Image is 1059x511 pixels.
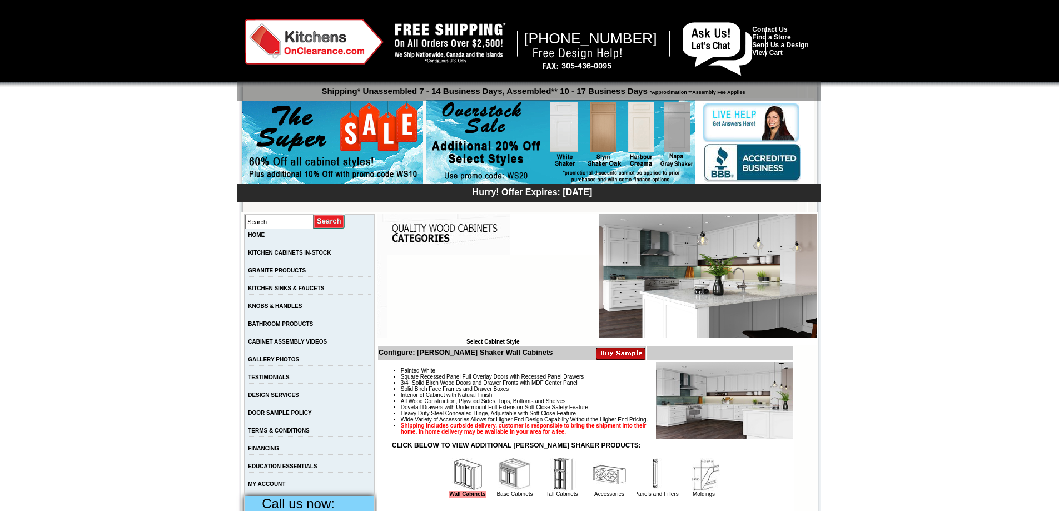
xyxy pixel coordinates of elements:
[599,214,817,338] img: Ashton White Shaker
[248,285,324,291] a: KITCHEN SINKS & FAUCETS
[243,186,821,197] div: Hurry! Offer Expires: [DATE]
[314,214,345,229] input: Submit
[634,491,678,497] a: Panels and Fillers
[546,491,578,497] a: Tall Cabinets
[248,250,331,256] a: KITCHEN CABINETS IN-STOCK
[648,87,745,95] span: *Approximation **Assembly Fee Applies
[752,26,787,33] a: Contact Us
[752,41,808,49] a: Send Us a Design
[248,481,285,487] a: MY ACCOUNT
[693,491,715,497] a: Moldings
[401,386,509,392] span: Solid Birch Face Frames and Drawer Boxes
[656,362,793,439] img: Product Image
[401,398,565,404] span: All Wood Construction, Plywood Sides, Tops, Bottoms and Shelves
[401,368,435,374] span: Painted White
[245,19,384,65] img: Kitchens on Clearance Logo
[466,339,520,345] b: Select Cabinet Style
[379,348,553,356] b: Configure: [PERSON_NAME] Shaker Wall Cabinets
[248,232,265,238] a: HOME
[401,423,647,435] strong: Shipping includes curbside delivery, customer is responsible to bring the shipment into their hom...
[248,392,299,398] a: DESIGN SERVICES
[545,458,579,491] img: Tall Cabinets
[401,380,578,386] span: 3/4" Solid Birch Wood Doors and Drawer Fronts with MDF Center Panel
[687,458,720,491] img: Moldings
[593,458,626,491] img: Accessories
[401,404,588,410] span: Dovetail Drawers with Undermount Full Extension Soft Close Safety Feature
[640,458,673,491] img: Panels and Fillers
[387,255,599,339] iframe: Browser incompatible
[248,463,317,469] a: EDUCATION ESSENTIALS
[401,416,648,423] span: Wide Variety of Accessories Allows for Higher End Design Capability Without the Higher End Pricing.
[248,445,279,452] a: FINANCING
[248,410,311,416] a: DOOR SAMPLE POLICY
[496,491,533,497] a: Base Cabinets
[248,374,289,380] a: TESTIMONIALS
[401,392,493,398] span: Interior of Cabinet with Natural Finish
[248,321,313,327] a: BATHROOM PRODUCTS
[248,428,310,434] a: TERMS & CONDITIONS
[524,30,657,47] span: [PHONE_NUMBER]
[248,356,299,363] a: GALLERY PHOTOS
[248,303,302,309] a: KNOBS & HANDLES
[451,458,484,491] img: Wall Cabinets
[248,339,327,345] a: CABINET ASSEMBLY VIDEOS
[594,491,624,497] a: Accessories
[243,81,821,96] p: Shipping* Unassembled 7 - 14 Business Days, Assembled** 10 - 17 Business Days
[401,374,584,380] span: Square Recessed Panel Full Overlay Doors with Recessed Panel Drawers
[498,458,531,491] img: Base Cabinets
[401,410,576,416] span: Heavy Duty Steel Concealed Hinge, Adjustable with Soft Close Feature
[752,33,790,41] a: Find a Store
[752,49,782,57] a: View Cart
[262,496,335,511] span: Call us now:
[449,491,485,498] a: Wall Cabinets
[248,267,306,274] a: GRANITE PRODUCTS
[392,441,641,449] strong: CLICK BELOW TO VIEW ADDITIONAL [PERSON_NAME] SHAKER PRODUCTS:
